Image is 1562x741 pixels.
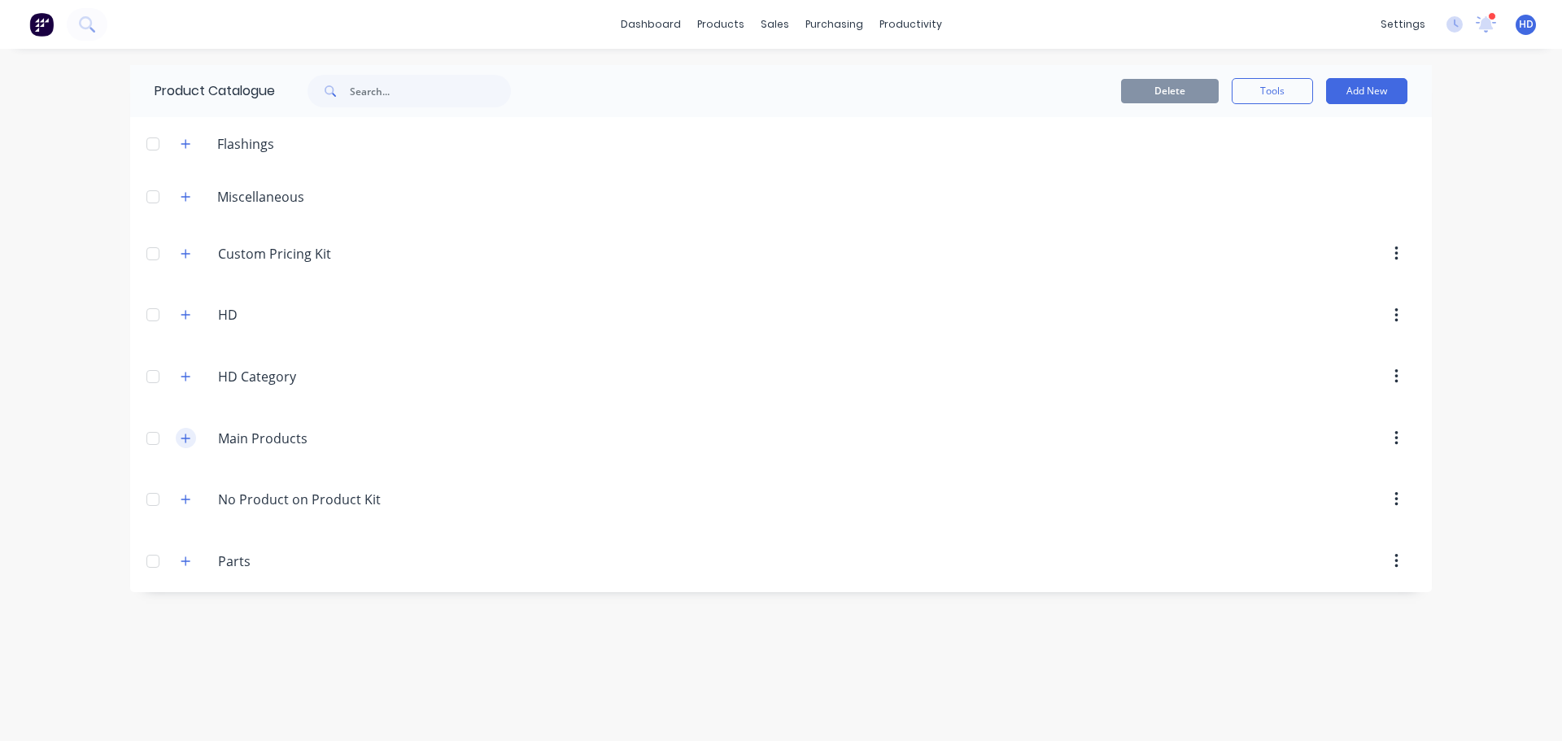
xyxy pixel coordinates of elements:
[1121,79,1219,103] button: Delete
[871,12,950,37] div: productivity
[218,490,411,509] input: Enter category name
[204,187,317,207] div: Miscellaneous
[689,12,753,37] div: products
[218,305,411,325] input: Enter category name
[753,12,797,37] div: sales
[1519,17,1534,32] span: HD
[218,367,411,386] input: Enter category name
[29,12,54,37] img: Factory
[218,244,411,264] input: Enter category name
[1232,78,1313,104] button: Tools
[130,65,275,117] div: Product Catalogue
[1326,78,1407,104] button: Add New
[218,551,411,571] input: Enter category name
[350,75,511,107] input: Search...
[204,134,287,154] div: Flashings
[613,12,689,37] a: dashboard
[1372,12,1433,37] div: settings
[218,429,411,448] input: Enter category name
[797,12,871,37] div: purchasing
